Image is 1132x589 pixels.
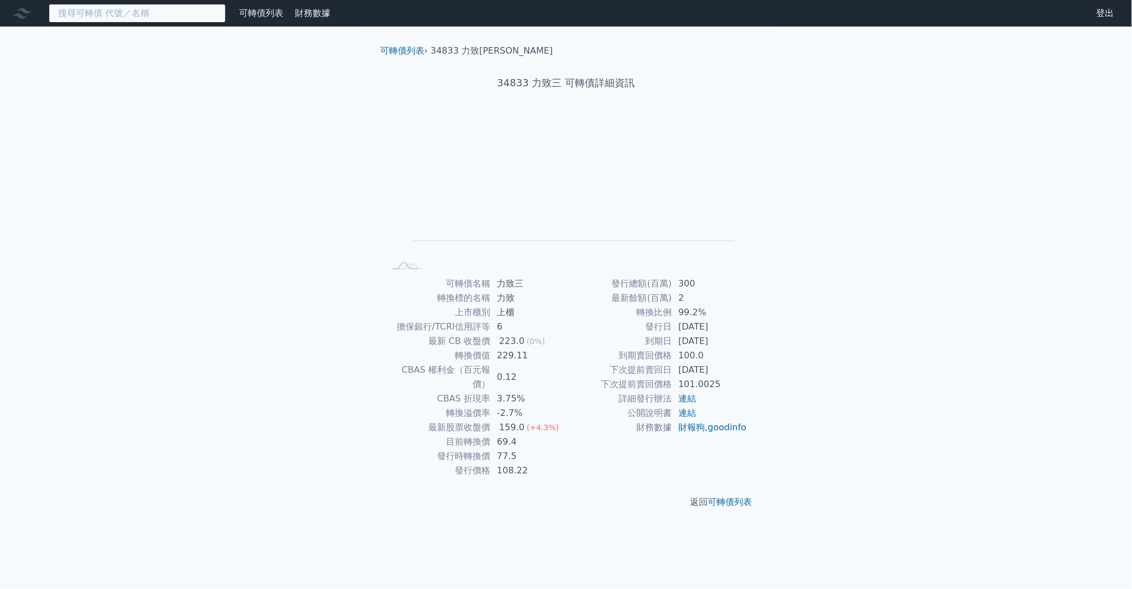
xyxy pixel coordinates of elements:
li: 34833 力致[PERSON_NAME] [431,44,553,58]
td: 101.0025 [672,377,747,392]
td: 99.2% [672,305,747,320]
td: 公開說明書 [566,406,672,420]
td: CBAS 權利金（百元報價） [385,363,490,392]
td: 108.22 [490,463,566,478]
p: 返回 [371,496,761,509]
td: 最新股票收盤價 [385,420,490,435]
a: 登出 [1088,4,1123,22]
td: , [672,420,747,435]
td: 轉換比例 [566,305,672,320]
td: 轉換溢價率 [385,406,490,420]
td: 到期賣回價格 [566,348,672,363]
td: 轉換價值 [385,348,490,363]
td: 100.0 [672,348,747,363]
td: 0.12 [490,363,566,392]
div: 159.0 [497,420,527,435]
td: 詳細發行辦法 [566,392,672,406]
td: 目前轉換價 [385,435,490,449]
a: 財報狗 [678,422,705,432]
g: Chart [403,125,735,257]
td: 可轉債名稱 [385,277,490,291]
td: -2.7% [490,406,566,420]
a: 可轉債列表 [380,45,424,56]
a: 連結 [678,393,696,404]
td: 最新 CB 收盤價 [385,334,490,348]
span: (0%) [527,337,545,346]
a: 財務數據 [295,8,330,18]
span: (+4.3%) [527,423,559,432]
td: 轉換標的名稱 [385,291,490,305]
a: 可轉債列表 [239,8,283,18]
td: 財務數據 [566,420,672,435]
td: 上櫃 [490,305,566,320]
td: 77.5 [490,449,566,463]
a: 連結 [678,408,696,418]
td: 上市櫃別 [385,305,490,320]
input: 搜尋可轉債 代號／名稱 [49,4,226,23]
td: 力致三 [490,277,566,291]
td: 6 [490,320,566,334]
td: 發行總額(百萬) [566,277,672,291]
td: [DATE] [672,334,747,348]
td: 最新餘額(百萬) [566,291,672,305]
td: 3.75% [490,392,566,406]
td: 力致 [490,291,566,305]
td: 2 [672,291,747,305]
td: 發行時轉換價 [385,449,490,463]
td: CBAS 折現率 [385,392,490,406]
td: 69.4 [490,435,566,449]
li: › [380,44,428,58]
td: 229.11 [490,348,566,363]
td: [DATE] [672,320,747,334]
td: 到期日 [566,334,672,348]
div: 223.0 [497,334,527,348]
td: 擔保銀行/TCRI信用評等 [385,320,490,334]
td: 發行日 [566,320,672,334]
a: goodinfo [708,422,746,432]
td: 300 [672,277,747,291]
td: 下次提前賣回價格 [566,377,672,392]
td: 發行價格 [385,463,490,478]
td: 下次提前賣回日 [566,363,672,377]
td: [DATE] [672,363,747,377]
h1: 34833 力致三 可轉債詳細資訊 [371,75,761,91]
a: 可轉債列表 [708,497,752,507]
